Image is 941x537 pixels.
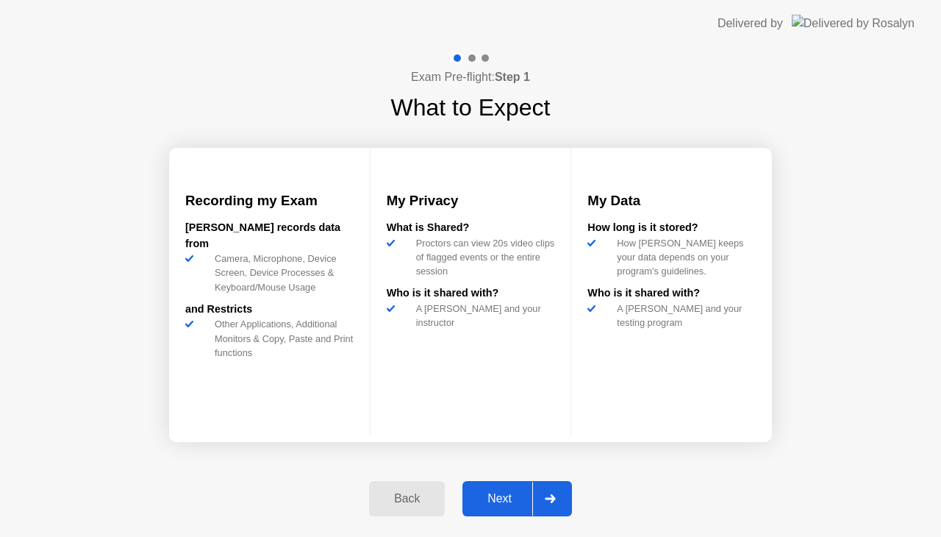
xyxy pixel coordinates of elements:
[611,302,756,330] div: A [PERSON_NAME] and your testing program
[410,302,555,330] div: A [PERSON_NAME] and your instructor
[410,236,555,279] div: Proctors can view 20s video clips of flagged events or the entire session
[185,302,354,318] div: and Restricts
[462,481,572,516] button: Next
[391,90,551,125] h1: What to Expect
[467,492,532,505] div: Next
[209,317,354,360] div: Other Applications, Additional Monitors & Copy, Paste and Print functions
[369,481,445,516] button: Back
[387,285,555,302] div: Who is it shared with?
[611,236,756,279] div: How [PERSON_NAME] keeps your data depends on your program’s guidelines.
[587,220,756,236] div: How long is it stored?
[792,15,915,32] img: Delivered by Rosalyn
[387,191,555,211] h3: My Privacy
[587,191,756,211] h3: My Data
[718,15,783,32] div: Delivered by
[185,191,354,211] h3: Recording my Exam
[387,220,555,236] div: What is Shared?
[587,285,756,302] div: Who is it shared with?
[185,220,354,252] div: [PERSON_NAME] records data from
[411,68,530,86] h4: Exam Pre-flight:
[373,492,440,505] div: Back
[209,252,354,294] div: Camera, Microphone, Device Screen, Device Processes & Keyboard/Mouse Usage
[495,71,530,83] b: Step 1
